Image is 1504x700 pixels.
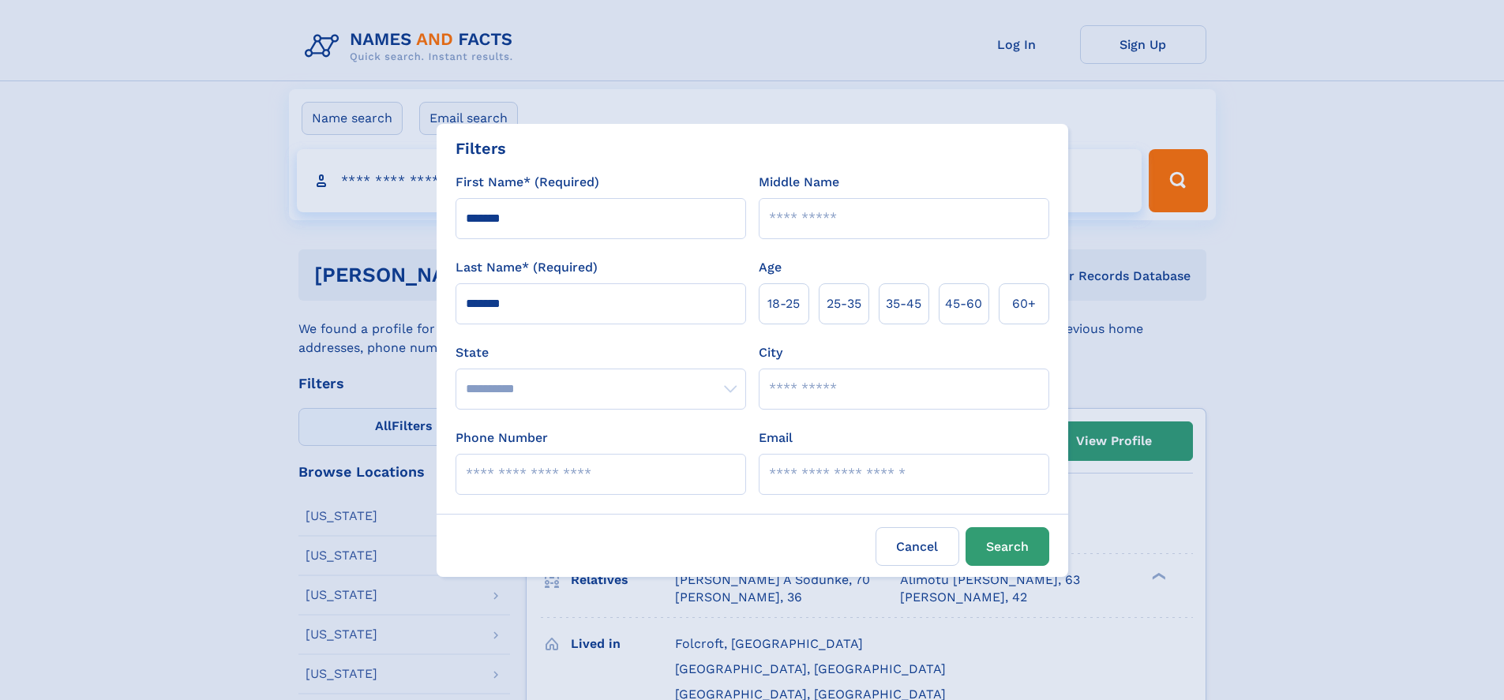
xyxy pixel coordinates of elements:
label: Last Name* (Required) [456,258,598,277]
span: 25‑35 [827,294,861,313]
span: 18‑25 [767,294,800,313]
label: City [759,343,782,362]
label: Phone Number [456,429,548,447]
button: Search [966,527,1049,566]
span: 35‑45 [886,294,921,313]
label: First Name* (Required) [456,173,599,192]
span: 45‑60 [945,294,982,313]
label: Email [759,429,793,447]
label: State [456,343,746,362]
span: 60+ [1012,294,1036,313]
label: Middle Name [759,173,839,192]
label: Cancel [876,527,959,566]
div: Filters [456,137,506,160]
label: Age [759,258,782,277]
